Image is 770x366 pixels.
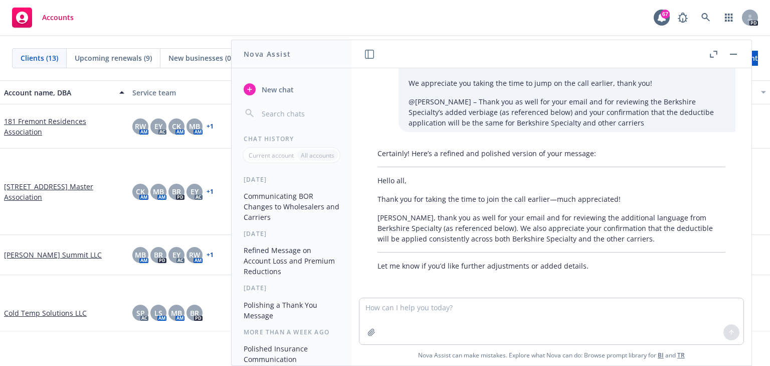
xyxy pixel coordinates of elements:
[4,181,124,202] a: [STREET_ADDRESS] Master Association
[409,78,725,88] p: We appreciate you taking the time to jump on the call earlier, thank you!
[168,53,233,63] span: New businesses (0)
[301,151,334,160] p: All accounts
[232,175,351,184] div: [DATE]
[132,87,253,98] div: Service team
[154,308,162,318] span: LS
[8,4,78,32] a: Accounts
[135,121,146,132] span: RW
[677,351,685,359] a: TR
[240,242,343,280] button: Refined Message on Account Loss and Premium Reductions
[154,121,162,132] span: EY
[190,186,199,197] span: EY
[172,121,181,132] span: CK
[232,284,351,292] div: [DATE]
[207,252,214,258] a: + 1
[661,10,670,19] div: 67
[75,53,152,63] span: Upcoming renewals (9)
[260,106,339,120] input: Search chats
[4,87,113,98] div: Account name, DBA
[260,84,294,95] span: New chat
[249,151,294,160] p: Current account
[696,8,716,28] a: Search
[409,96,725,128] p: @[PERSON_NAME] – Thank you as well for your email and for reviewing the Berkshire Specialty’s add...
[240,80,343,98] button: New chat
[207,189,214,195] a: + 1
[240,188,343,225] button: Communicating BOR Changes to Wholesalers and Carriers
[377,194,725,204] p: Thank you for taking the time to join the call earlier—much appreciated!
[377,261,725,271] p: Let me know if you’d like further adjustments or added details.
[189,250,200,260] span: RW
[207,124,214,130] a: + 1
[4,308,87,318] a: Cold Temp Solutions LLC
[172,186,181,197] span: BR
[153,186,164,197] span: MB
[232,328,351,336] div: More than a week ago
[154,250,163,260] span: BR
[135,250,146,260] span: MB
[136,308,145,318] span: SP
[377,148,725,159] p: Certainly! Here’s a refined and polished version of your message:
[21,53,58,63] span: Clients (13)
[171,308,182,318] span: MB
[4,250,102,260] a: [PERSON_NAME] Summit LLC
[232,229,351,238] div: [DATE]
[128,80,257,104] button: Service team
[189,121,200,132] span: MB
[719,8,739,28] a: Switch app
[673,8,693,28] a: Report a Bug
[190,308,199,318] span: BR
[136,186,145,197] span: CK
[42,14,74,22] span: Accounts
[4,116,124,137] a: 181 Fremont Residences Association
[244,49,291,59] h1: Nova Assist
[377,175,725,186] p: Hello all,
[377,212,725,244] p: [PERSON_NAME], thank you as well for your email and for reviewing the additional language from Be...
[232,135,351,143] div: Chat History
[355,345,747,365] span: Nova Assist can make mistakes. Explore what Nova can do: Browse prompt library for and
[240,297,343,324] button: Polishing a Thank You Message
[172,250,180,260] span: EY
[658,351,664,359] a: BI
